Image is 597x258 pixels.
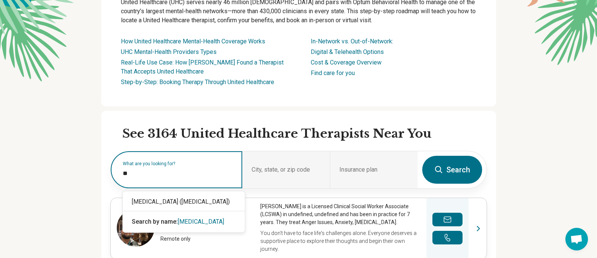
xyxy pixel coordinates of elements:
div: Suggestions [123,191,245,232]
button: Make a phone call [432,231,463,244]
a: Real-Life Use Case: How [PERSON_NAME] Found a Therapist That Accepts United Healthcare [121,59,284,75]
a: Step-by-Step: Booking Therapy Through United Healthcare [121,78,274,86]
div: [MEDICAL_DATA] ([MEDICAL_DATA]) [123,194,245,209]
span: [MEDICAL_DATA] [178,218,224,225]
a: Digital & Telehealth Options [311,48,384,55]
a: In-Network vs. Out-of-Network: [311,38,393,45]
a: Open chat [565,228,588,250]
h2: See 3164 United Healthcare Therapists Near You [122,126,487,142]
a: How United Healthcare Mental-Health Coverage Works [121,38,265,45]
a: Cost & Coverage Overview [311,59,382,66]
button: Send a message [432,213,463,226]
button: Search [422,156,482,184]
a: Find care for you [311,69,355,77]
a: UHC Mental-Health Providers Types [121,48,217,55]
label: What are you looking for? [123,161,233,166]
span: Search by name: [132,218,178,225]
